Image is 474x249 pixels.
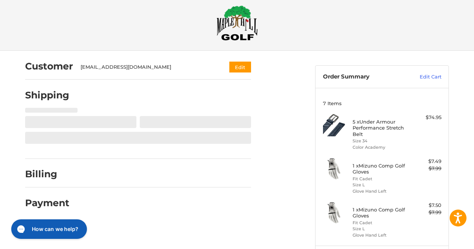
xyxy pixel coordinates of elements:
button: Edit [229,62,251,72]
li: Size L [353,182,410,188]
li: Color Academy [353,144,410,151]
div: [EMAIL_ADDRESS][DOMAIN_NAME] [81,63,215,71]
li: Fit Cadet [353,176,410,182]
h3: 7 Items [323,100,441,106]
h3: Order Summary [323,73,404,81]
div: $7.99 [412,165,441,172]
h4: 1 x Mizuno Comp Golf Gloves [353,207,410,219]
h2: Customer [25,60,73,72]
div: $7.49 [412,158,441,165]
li: Size 34 [353,138,410,144]
h2: Shipping [25,89,69,101]
h4: 1 x Mizuno Comp Golf Gloves [353,163,410,175]
a: Edit Cart [404,73,441,81]
h4: 5 x Under Armour Performance Stretch Belt [353,119,410,137]
iframe: Google Customer Reviews [412,229,474,249]
div: $74.95 [412,114,441,121]
iframe: Gorgias live chat messenger [7,217,89,241]
div: $7.50 [412,202,441,209]
li: Glove Hand Left [353,232,410,238]
h2: Payment [25,197,69,209]
h2: Billing [25,168,69,180]
div: $7.99 [412,209,441,216]
li: Size L [353,226,410,232]
li: Fit Cadet [353,220,410,226]
li: Glove Hand Left [353,188,410,195]
img: Maple Hill Golf [217,5,258,41]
